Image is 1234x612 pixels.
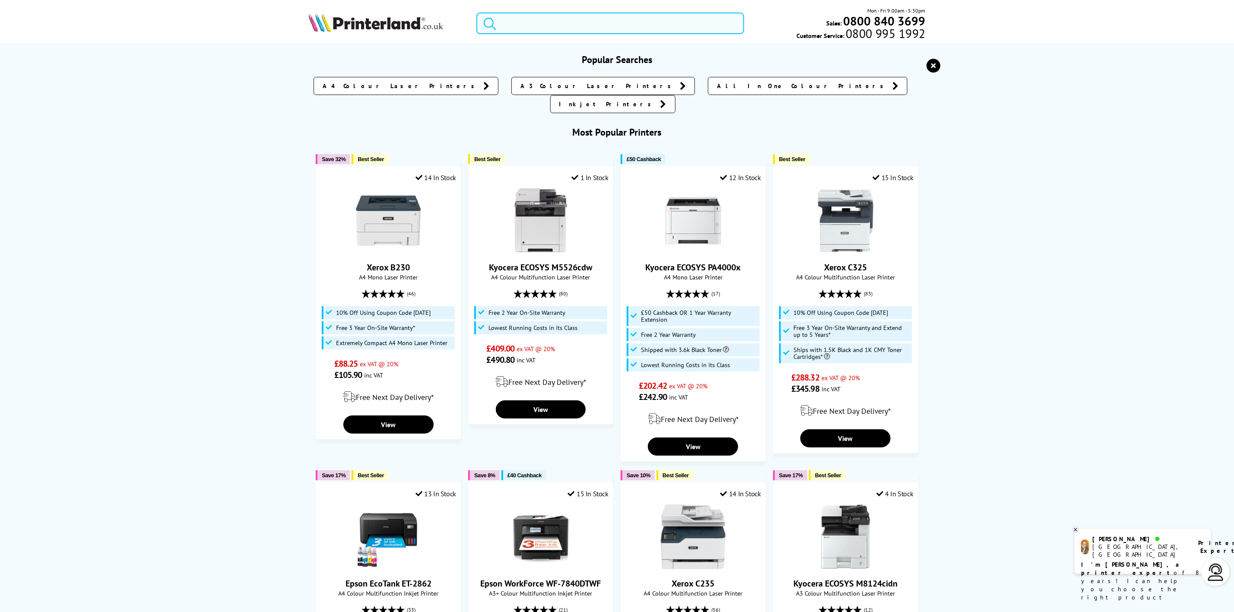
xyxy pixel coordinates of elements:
h3: Most Popular Printers [308,126,926,138]
span: Free 2 Year Warranty [641,331,696,338]
div: 14 In Stock [416,173,456,182]
button: £50 Cashback [621,154,665,164]
span: 10% Off Using Coupon Code [DATE] [793,309,888,316]
span: Sales: [827,19,842,27]
span: All In One Colour Printers [717,82,888,90]
span: £105.90 [334,369,362,381]
button: Best Seller [773,154,810,164]
a: Kyocera ECOSYS M5526cdw [489,262,593,273]
img: Xerox B230 [356,188,421,253]
div: modal_delivery [625,407,761,431]
span: Save 10% [627,472,650,479]
a: Xerox C235 [672,578,714,589]
img: user-headset-light.svg [1207,564,1224,581]
span: inc VAT [364,371,383,379]
span: £50 Cashback [627,156,661,162]
a: A3 Colour Laser Printers [511,77,695,95]
div: modal_delivery [778,399,914,423]
span: (80) [559,285,568,302]
div: 4 In Stock [876,489,914,498]
span: Save 17% [322,472,346,479]
input: Search product or brand [476,13,744,34]
img: Xerox C325 [813,188,878,253]
div: 12 In Stock [720,173,761,182]
span: £242.90 [639,391,667,403]
span: (17) [711,285,720,302]
span: Lowest Running Costs in its Class [489,324,577,331]
span: A3+ Colour Multifunction Inkjet Printer [473,589,609,597]
span: £202.42 [639,380,667,391]
span: A4 Mono Laser Printer [625,273,761,281]
span: Save 32% [322,156,346,162]
button: Best Seller [352,154,388,164]
button: Save 17% [773,470,807,480]
span: A3 Colour Multifunction Laser Printer [778,589,914,597]
div: 15 In Stock [568,489,609,498]
div: 1 In Stock [571,173,609,182]
b: I'm [PERSON_NAME], a printer expert [1081,561,1182,577]
span: £288.32 [791,372,819,383]
img: Printerland Logo [308,13,443,32]
img: Xerox C235 [661,504,726,569]
span: Lowest Running Costs in its Class [641,361,730,368]
span: £345.98 [791,383,819,394]
span: A4 Colour Multifunction Laser Printer [778,273,914,281]
div: [PERSON_NAME] [1093,535,1187,543]
img: Kyocera ECOSYS M5526cdw [508,188,573,253]
a: A4 Colour Laser Printers [314,77,498,95]
div: 14 In Stock [720,489,761,498]
span: ex VAT @ 20% [517,345,555,353]
span: A3 Colour Laser Printers [520,82,676,90]
span: A4 Colour Multifunction Inkjet Printer [320,589,456,597]
a: Kyocera ECOSYS M8124cidn [793,578,898,589]
span: A4 Colour Laser Printers [323,82,479,90]
img: Epson WorkForce WF-7840DTWF [508,504,573,569]
div: 15 In Stock [872,173,913,182]
div: 13 In Stock [416,489,456,498]
span: (83) [864,285,872,302]
h3: Popular Searches [308,54,926,66]
a: Epson EcoTank ET-2862 [346,578,431,589]
span: Save 17% [779,472,803,479]
span: Free 2 Year On-Site Warranty [489,309,565,316]
img: amy-livechat.png [1081,539,1089,555]
a: Epson EcoTank ET-2862 [356,562,421,571]
button: Save 17% [316,470,350,480]
button: Best Seller [468,154,505,164]
span: £490.80 [487,354,515,365]
button: Best Seller [809,470,846,480]
a: View [800,429,891,447]
a: All In One Colour Printers [708,77,907,95]
span: Free 3 Year On-Site Warranty and Extend up to 5 Years* [793,324,910,338]
span: 0800 995 1992 [844,29,925,38]
div: [GEOGRAPHIC_DATA], [GEOGRAPHIC_DATA] [1093,543,1187,558]
a: Xerox C235 [661,562,726,571]
button: Best Seller [352,470,388,480]
span: A4 Mono Laser Printer [320,273,456,281]
a: 0800 840 3699 [842,17,926,25]
span: 10% Off Using Coupon Code [DATE] [336,309,431,316]
a: View [343,415,434,434]
a: View [648,438,738,456]
a: Kyocera ECOSYS M5526cdw [508,246,573,255]
span: Shipped with 3.6k Black Toner [641,346,729,353]
p: of 8 years! I can help you choose the right product [1081,561,1205,602]
span: ex VAT @ 20% [822,374,860,382]
span: inc VAT [669,393,688,401]
span: Ships with 1.5K Black and 1K CMY Toner Cartridges* [793,346,910,360]
span: ex VAT @ 20% [669,382,707,390]
span: Free 3 Year On-Site Warranty* [336,324,415,331]
button: Save 10% [621,470,655,480]
span: Best Seller [779,156,806,162]
a: Xerox C325 [824,262,867,273]
span: £88.25 [334,358,358,369]
span: £409.00 [487,343,515,354]
span: Customer Service: [796,29,925,40]
span: Best Seller [358,156,384,162]
img: Epson EcoTank ET-2862 [356,504,421,569]
span: A4 Colour Multifunction Laser Printer [625,589,761,597]
button: Save 32% [316,154,350,164]
a: Xerox B230 [367,262,410,273]
span: Best Seller [358,472,384,479]
a: Epson WorkForce WF-7840DTWF [508,562,573,571]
